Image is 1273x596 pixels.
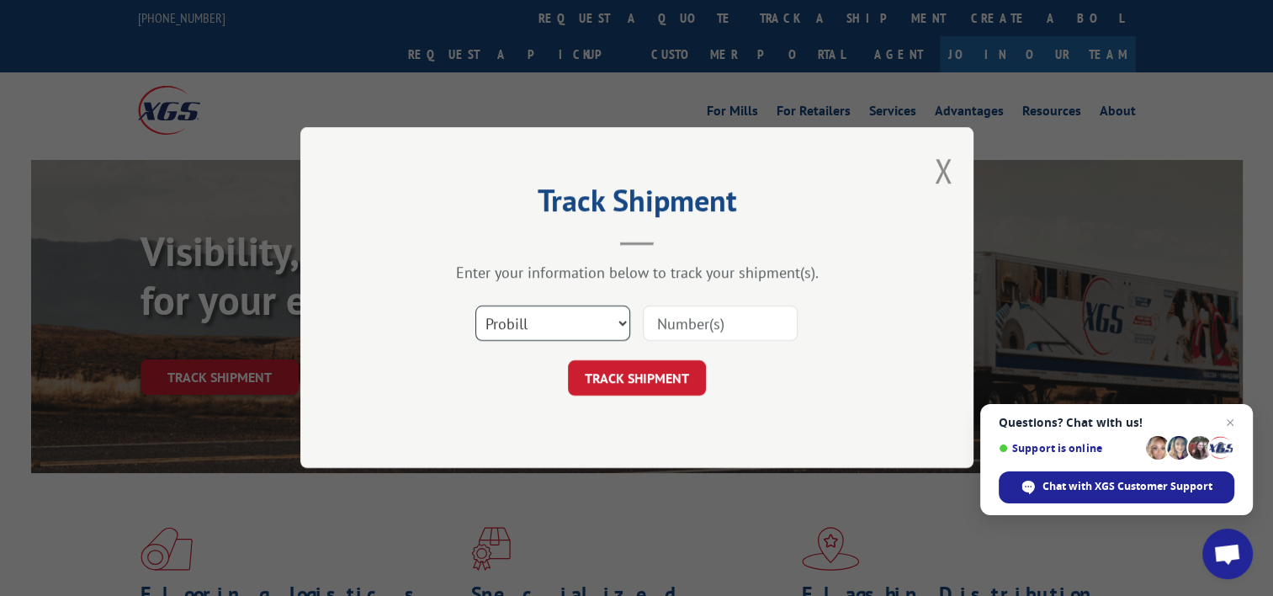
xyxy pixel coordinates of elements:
[1042,479,1212,494] span: Chat with XGS Customer Support
[643,306,798,342] input: Number(s)
[385,263,889,283] div: Enter your information below to track your shipment(s).
[999,442,1140,455] span: Support is online
[999,471,1234,503] span: Chat with XGS Customer Support
[385,189,889,221] h2: Track Shipment
[1202,529,1253,579] a: Open chat
[934,148,952,193] button: Close modal
[999,416,1234,429] span: Questions? Chat with us!
[568,361,706,396] button: TRACK SHIPMENT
